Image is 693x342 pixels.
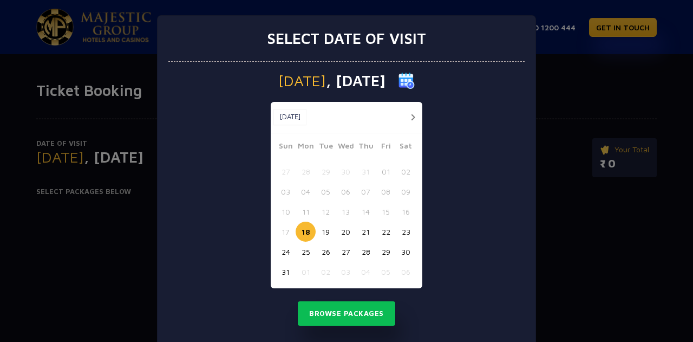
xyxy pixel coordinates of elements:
[276,182,296,202] button: 03
[356,262,376,282] button: 04
[396,242,416,262] button: 30
[298,301,395,326] button: Browse Packages
[276,202,296,222] button: 10
[376,222,396,242] button: 22
[296,262,316,282] button: 01
[326,73,385,88] span: , [DATE]
[376,140,396,155] span: Fri
[336,140,356,155] span: Wed
[336,242,356,262] button: 27
[296,222,316,242] button: 18
[376,162,396,182] button: 01
[376,242,396,262] button: 29
[336,182,356,202] button: 06
[296,162,316,182] button: 28
[336,162,356,182] button: 30
[273,109,306,125] button: [DATE]
[376,182,396,202] button: 08
[396,140,416,155] span: Sat
[356,202,376,222] button: 14
[398,73,415,89] img: calender icon
[376,202,396,222] button: 15
[356,140,376,155] span: Thu
[396,222,416,242] button: 23
[276,242,296,262] button: 24
[316,202,336,222] button: 12
[296,202,316,222] button: 11
[296,242,316,262] button: 25
[316,182,336,202] button: 05
[316,262,336,282] button: 02
[267,29,426,48] h3: Select date of visit
[296,182,316,202] button: 04
[276,140,296,155] span: Sun
[276,262,296,282] button: 31
[316,140,336,155] span: Tue
[336,222,356,242] button: 20
[356,182,376,202] button: 07
[336,202,356,222] button: 13
[396,262,416,282] button: 06
[356,222,376,242] button: 21
[376,262,396,282] button: 05
[396,162,416,182] button: 02
[396,202,416,222] button: 16
[316,242,336,262] button: 26
[276,222,296,242] button: 17
[316,162,336,182] button: 29
[356,162,376,182] button: 31
[296,140,316,155] span: Mon
[278,73,326,88] span: [DATE]
[316,222,336,242] button: 19
[276,162,296,182] button: 27
[356,242,376,262] button: 28
[336,262,356,282] button: 03
[396,182,416,202] button: 09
